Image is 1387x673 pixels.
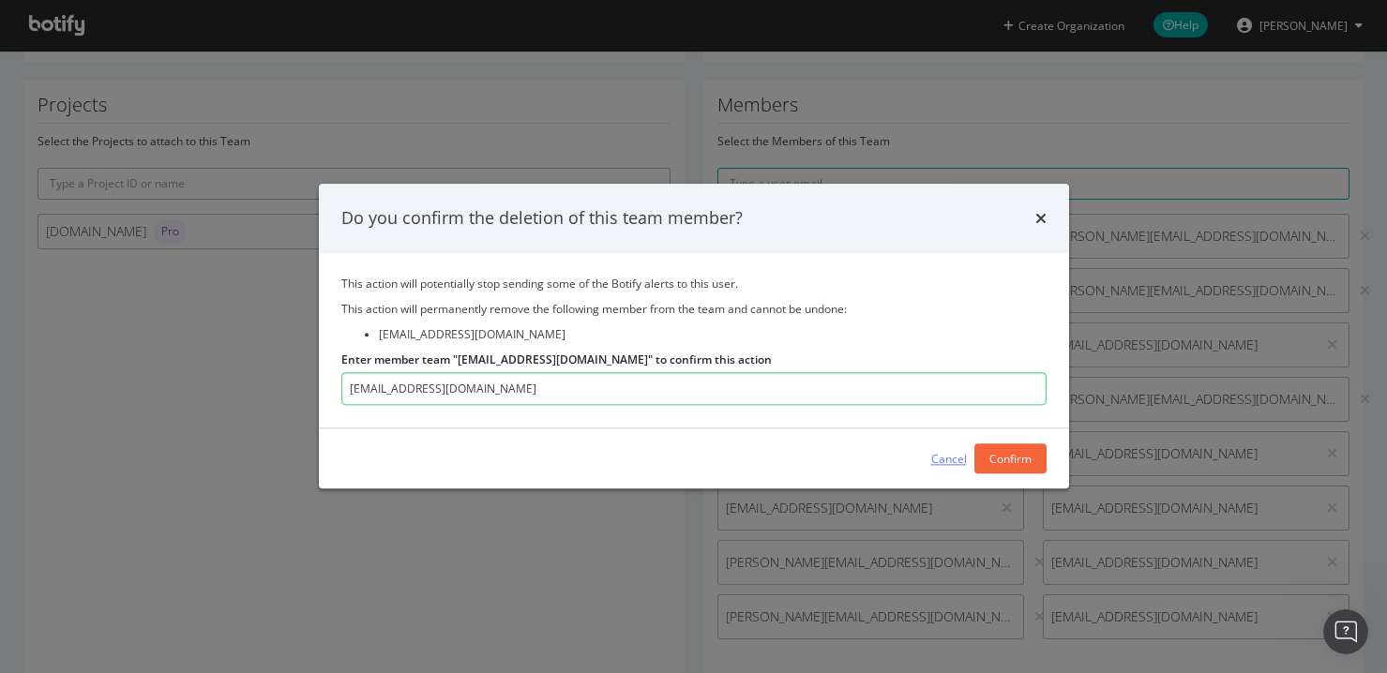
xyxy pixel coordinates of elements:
[989,451,1032,467] div: Confirm
[1323,609,1368,654] iframe: Intercom live chat
[931,444,967,474] button: Cancel
[931,451,967,467] div: Cancel
[341,351,772,367] label: Enter member team "[EMAIL_ADDRESS][DOMAIN_NAME]" to confirm this action
[341,301,1047,317] p: This action will permanently remove the following member from the team and cannot be undone:
[341,206,743,231] div: Do you confirm the deletion of this team member?
[1035,206,1047,231] div: times
[319,184,1069,488] div: modal
[379,326,1047,342] li: [EMAIL_ADDRESS][DOMAIN_NAME]
[974,444,1047,474] button: Confirm
[341,276,1047,292] p: This action will potentially stop sending some of the Botify alerts to this user.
